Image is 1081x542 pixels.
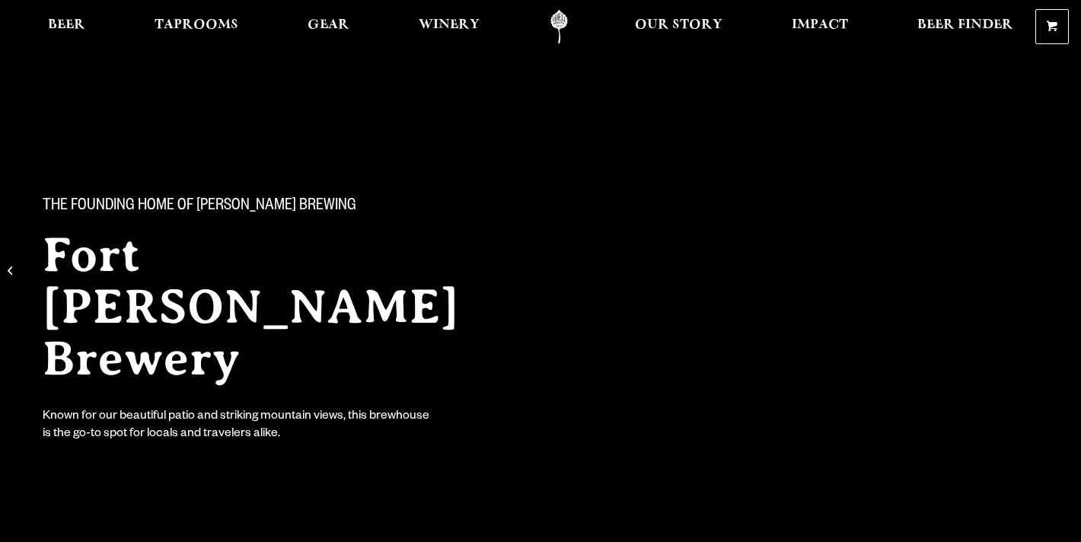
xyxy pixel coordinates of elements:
[48,19,85,31] span: Beer
[43,409,432,444] div: Known for our beautiful patio and striking mountain views, this brewhouse is the go-to spot for l...
[782,10,858,44] a: Impact
[917,19,1013,31] span: Beer Finder
[625,10,732,44] a: Our Story
[298,10,359,44] a: Gear
[792,19,848,31] span: Impact
[907,10,1023,44] a: Beer Finder
[38,10,95,44] a: Beer
[635,19,722,31] span: Our Story
[409,10,489,44] a: Winery
[43,197,356,217] span: The Founding Home of [PERSON_NAME] Brewing
[419,19,480,31] span: Winery
[531,10,588,44] a: Odell Home
[145,10,248,44] a: Taprooms
[43,229,518,384] h2: Fort [PERSON_NAME] Brewery
[308,19,349,31] span: Gear
[155,19,238,31] span: Taprooms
